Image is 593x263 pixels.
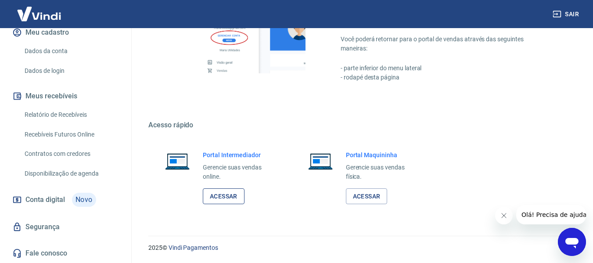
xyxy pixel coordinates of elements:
span: Conta digital [25,194,65,206]
a: Contratos com credores [21,145,121,163]
img: Imagem de um notebook aberto [159,151,196,172]
a: Recebíveis Futuros Online [21,126,121,144]
span: Olá! Precisa de ajuda? [5,6,74,13]
a: Conta digitalNovo [11,189,121,210]
p: 2025 © [148,243,572,252]
a: Segurança [11,217,121,237]
h6: Portal Intermediador [203,151,276,159]
img: Imagem de um notebook aberto [302,151,339,172]
img: Vindi [11,0,68,27]
button: Meus recebíveis [11,86,121,106]
a: Dados da conta [21,42,121,60]
h6: Portal Maquininha [346,151,419,159]
a: Disponibilização de agenda [21,165,121,183]
p: Gerencie suas vendas física. [346,163,419,181]
a: Vindi Pagamentos [169,244,218,251]
h5: Acesso rápido [148,121,572,130]
p: Você poderá retornar para o portal de vendas através das seguintes maneiras: [341,35,551,53]
iframe: Fechar mensagem [495,207,513,224]
iframe: Mensagem da empresa [516,205,586,224]
button: Meu cadastro [11,23,121,42]
iframe: Botão para abrir a janela de mensagens [558,228,586,256]
a: Acessar [346,188,388,205]
a: Acessar [203,188,244,205]
a: Fale conosco [11,244,121,263]
a: Relatório de Recebíveis [21,106,121,124]
span: Novo [72,193,96,207]
a: Dados de login [21,62,121,80]
p: - parte inferior do menu lateral [341,64,551,73]
p: Gerencie suas vendas online. [203,163,276,181]
button: Sair [551,6,582,22]
p: - rodapé desta página [341,73,551,82]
